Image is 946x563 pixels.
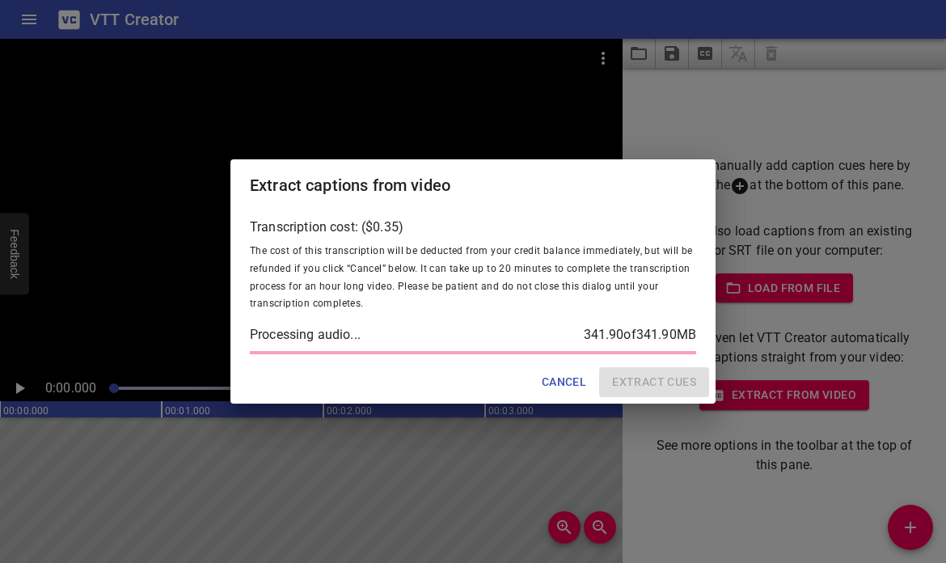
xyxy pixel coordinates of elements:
p: Transcription cost: ($ 0.35 ) [250,218,696,237]
span: The cost of this transcription will be deducted from your credit balance immediately, but will be... [250,245,693,310]
span: Cancel [542,372,586,392]
button: Cancel [535,367,593,397]
h6: Extract captions from video [250,172,450,198]
p: 341.90 of 341.90 MB [584,325,696,345]
p: Processing audio... [250,325,577,345]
